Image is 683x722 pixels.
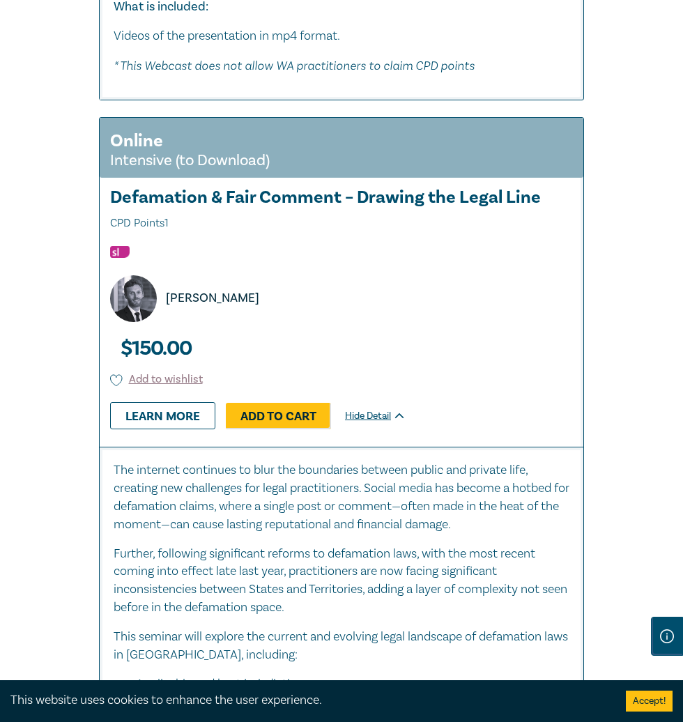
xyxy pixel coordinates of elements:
[114,461,569,534] p: The internet continues to blur the boundaries between public and private life, creating new chall...
[110,128,163,153] h3: Online
[626,691,673,712] button: Accept cookies
[226,403,331,429] a: Add to Cart
[660,629,674,643] img: Information Icon
[166,289,259,307] p: [PERSON_NAME]
[110,246,130,258] img: Substantive Law
[114,27,569,45] p: Videos of the presentation in mp4 format.
[110,188,573,233] h3: Defamation & Fair Comment – Drawing the Legal Line
[110,153,270,167] small: Intensive (to Download)
[114,545,569,617] p: Further, following significant reforms to defamation laws, with the most recent coming into effec...
[110,214,573,233] span: CPD Points 1
[10,691,605,709] div: This website uses cookies to enhance the user experience.
[114,58,475,72] em: * This Webcast does not allow WA practitioners to claim CPD points
[110,275,157,322] img: https://s3.ap-southeast-2.amazonaws.com/leo-cussen-store-production-content/Contacts/Scott%20Trae...
[345,409,422,423] div: Hide Detail
[100,188,583,233] a: Defamation & Fair Comment – Drawing the Legal Line CPD Points1
[136,675,555,693] li: Applicable and best jurisdiction.
[114,628,569,664] p: This seminar will explore the current and evolving legal landscape of defamation laws in [GEOGRAP...
[110,371,203,387] button: Add to wishlist
[110,402,215,429] a: Learn more
[110,332,192,364] h3: $ 150.00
